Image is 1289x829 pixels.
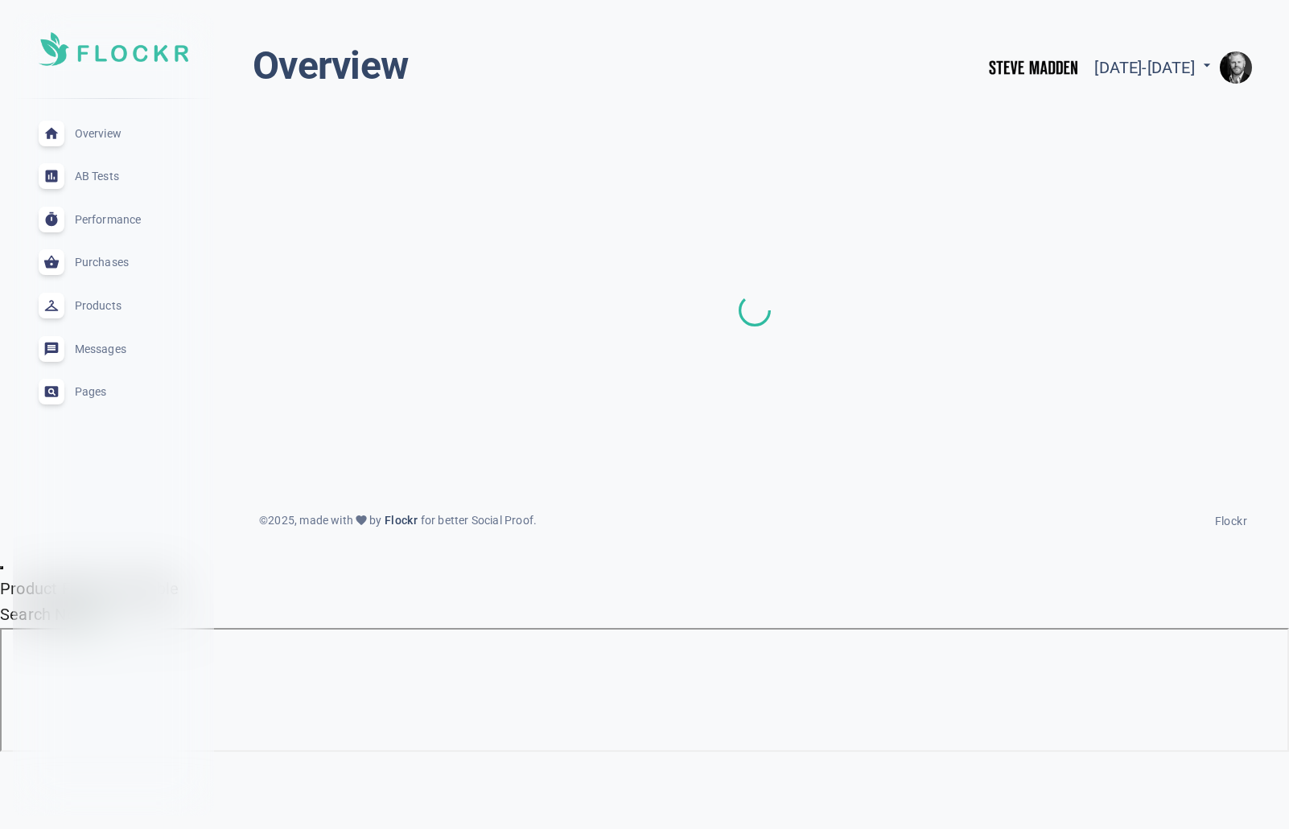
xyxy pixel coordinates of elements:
[1215,515,1247,527] span: Flockr
[13,284,214,327] a: Products
[381,514,420,527] span: Flockr
[13,154,214,198] a: AB Tests
[1220,51,1252,84] img: e9922e3fc00dd5316fa4c56e6d75935f
[13,370,214,413] a: Pages
[1215,510,1247,529] a: Flockr
[1094,58,1215,77] span: [DATE] - [DATE]
[381,511,420,530] a: Flockr
[355,514,368,527] span: favorite
[13,112,214,155] a: Overview
[249,511,546,530] div: © 2025 , made with by for better Social Proof.
[13,327,214,371] a: Messages
[13,241,214,285] a: Purchases
[253,42,408,90] h1: Overview
[13,198,214,241] a: Performance
[39,32,188,66] img: Soft UI Logo
[985,42,1081,92] img: stevemadden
